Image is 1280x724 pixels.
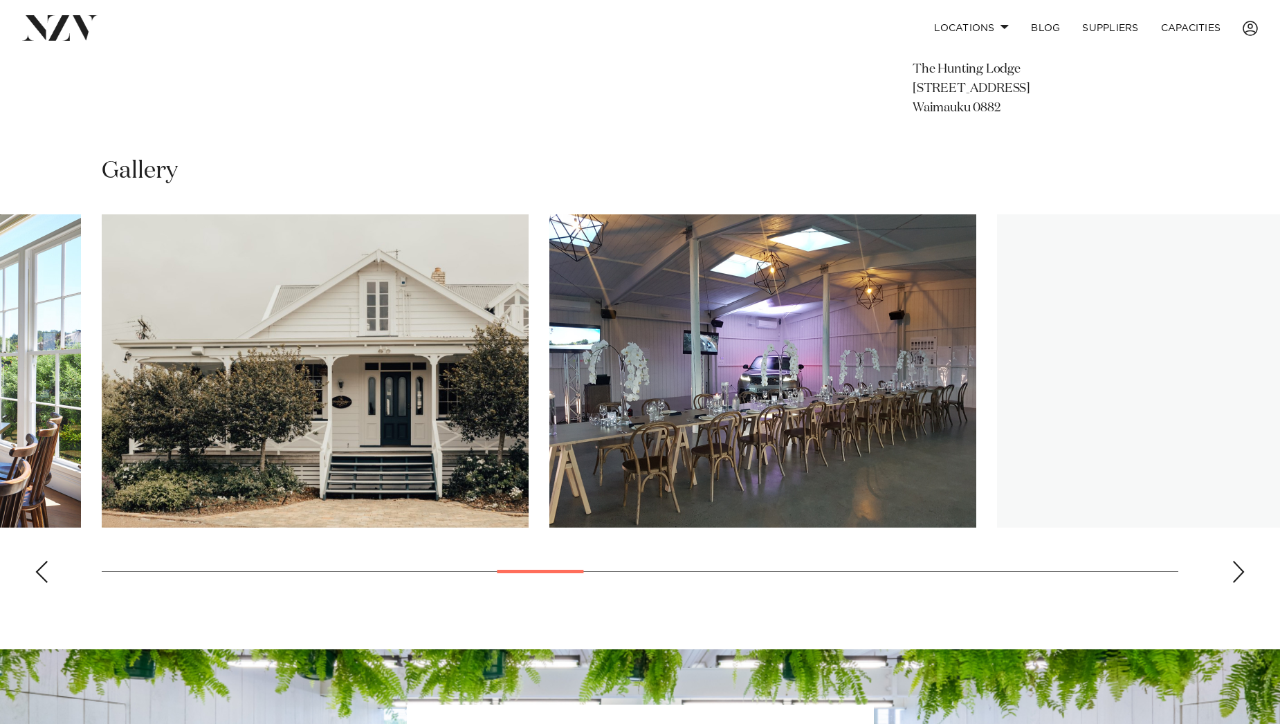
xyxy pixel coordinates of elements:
a: Locations [923,13,1020,43]
img: nzv-logo.png [22,15,98,40]
swiper-slide: 13 / 30 [549,214,976,528]
a: SUPPLIERS [1071,13,1149,43]
swiper-slide: 12 / 30 [102,214,529,528]
h2: Gallery [102,156,178,187]
p: The Hunting Lodge [STREET_ADDRESS] Waimauku 0882 [913,60,1138,118]
a: BLOG [1020,13,1071,43]
a: Capacities [1150,13,1232,43]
